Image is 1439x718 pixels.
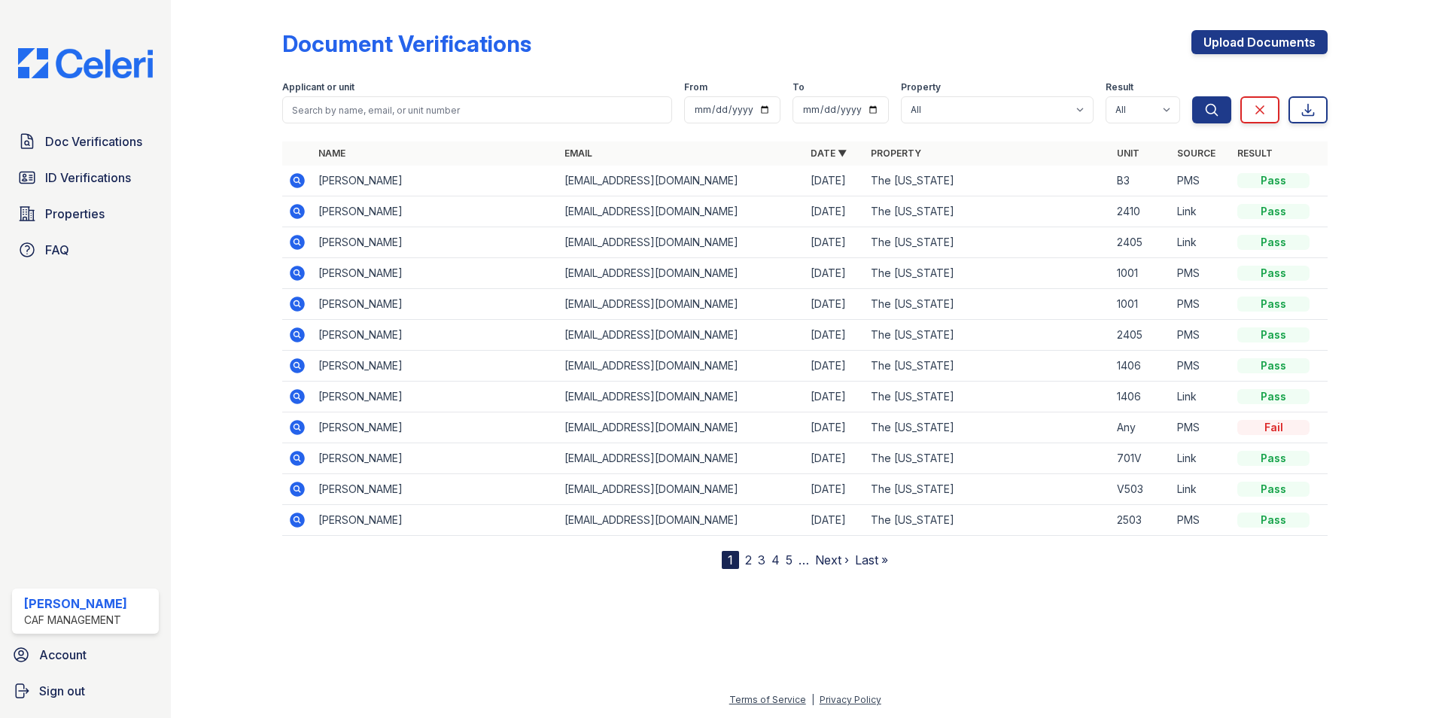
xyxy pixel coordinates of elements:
td: The [US_STATE] [865,382,1111,412]
img: CE_Logo_Blue-a8612792a0a2168367f1c8372b55b34899dd931a85d93a1a3d3e32e68fde9ad4.png [6,48,165,78]
td: [EMAIL_ADDRESS][DOMAIN_NAME] [558,474,805,505]
label: To [793,81,805,93]
label: Property [901,81,941,93]
td: [EMAIL_ADDRESS][DOMAIN_NAME] [558,289,805,320]
td: [PERSON_NAME] [312,258,558,289]
td: PMS [1171,320,1231,351]
a: 4 [771,552,780,567]
div: Pass [1237,204,1310,219]
div: Fail [1237,420,1310,435]
a: Account [6,640,165,670]
td: PMS [1171,258,1231,289]
td: Link [1171,474,1231,505]
div: Pass [1237,297,1310,312]
td: [DATE] [805,474,865,505]
td: [DATE] [805,320,865,351]
td: [DATE] [805,505,865,536]
td: The [US_STATE] [865,412,1111,443]
td: [PERSON_NAME] [312,196,558,227]
div: Pass [1237,235,1310,250]
td: 1406 [1111,382,1171,412]
td: The [US_STATE] [865,474,1111,505]
td: [EMAIL_ADDRESS][DOMAIN_NAME] [558,258,805,289]
a: Last » [855,552,888,567]
td: PMS [1171,166,1231,196]
td: [EMAIL_ADDRESS][DOMAIN_NAME] [558,196,805,227]
a: Doc Verifications [12,126,159,157]
div: Pass [1237,327,1310,342]
td: The [US_STATE] [865,351,1111,382]
a: FAQ [12,235,159,265]
input: Search by name, email, or unit number [282,96,672,123]
div: [PERSON_NAME] [24,595,127,613]
label: Result [1106,81,1133,93]
td: B3 [1111,166,1171,196]
a: Next › [815,552,849,567]
td: V503 [1111,474,1171,505]
a: 5 [786,552,793,567]
a: Privacy Policy [820,694,881,705]
div: Pass [1237,173,1310,188]
div: Pass [1237,389,1310,404]
td: [PERSON_NAME] [312,289,558,320]
div: Pass [1237,513,1310,528]
div: Pass [1237,358,1310,373]
div: Pass [1237,266,1310,281]
td: [PERSON_NAME] [312,412,558,443]
td: Any [1111,412,1171,443]
td: [DATE] [805,289,865,320]
td: 1001 [1111,258,1171,289]
span: Sign out [39,682,85,700]
span: Properties [45,205,105,223]
a: 2 [745,552,752,567]
td: [PERSON_NAME] [312,443,558,474]
label: From [684,81,707,93]
div: 1 [722,551,739,569]
a: Result [1237,148,1273,159]
td: 2503 [1111,505,1171,536]
td: [DATE] [805,196,865,227]
td: [EMAIL_ADDRESS][DOMAIN_NAME] [558,382,805,412]
a: Date ▼ [811,148,847,159]
div: | [811,694,814,705]
td: 2405 [1111,320,1171,351]
a: Property [871,148,921,159]
span: Account [39,646,87,664]
div: CAF Management [24,613,127,628]
td: [EMAIL_ADDRESS][DOMAIN_NAME] [558,351,805,382]
td: [EMAIL_ADDRESS][DOMAIN_NAME] [558,320,805,351]
a: Source [1177,148,1215,159]
td: Link [1171,227,1231,258]
td: The [US_STATE] [865,505,1111,536]
td: The [US_STATE] [865,166,1111,196]
label: Applicant or unit [282,81,354,93]
a: 3 [758,552,765,567]
td: [PERSON_NAME] [312,505,558,536]
td: 2405 [1111,227,1171,258]
span: … [799,551,809,569]
td: [PERSON_NAME] [312,351,558,382]
td: 2410 [1111,196,1171,227]
td: PMS [1171,351,1231,382]
a: Name [318,148,345,159]
td: [DATE] [805,412,865,443]
td: The [US_STATE] [865,289,1111,320]
a: Sign out [6,676,165,706]
td: Link [1171,196,1231,227]
a: Properties [12,199,159,229]
td: 1001 [1111,289,1171,320]
td: [PERSON_NAME] [312,320,558,351]
td: [EMAIL_ADDRESS][DOMAIN_NAME] [558,227,805,258]
td: [DATE] [805,382,865,412]
td: 701V [1111,443,1171,474]
td: [PERSON_NAME] [312,382,558,412]
td: [DATE] [805,166,865,196]
td: [EMAIL_ADDRESS][DOMAIN_NAME] [558,412,805,443]
td: [DATE] [805,227,865,258]
td: PMS [1171,289,1231,320]
td: [DATE] [805,351,865,382]
td: PMS [1171,412,1231,443]
a: ID Verifications [12,163,159,193]
td: Link [1171,382,1231,412]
